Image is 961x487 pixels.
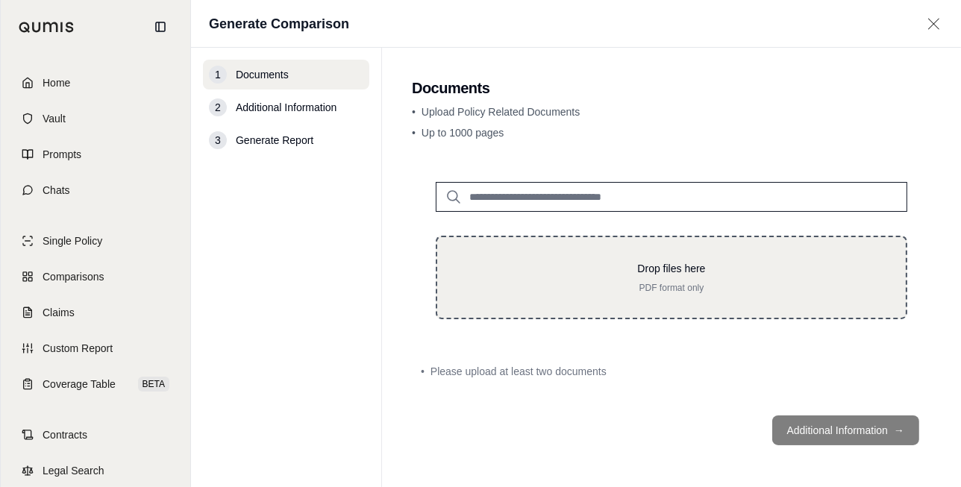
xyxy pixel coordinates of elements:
[43,111,66,126] span: Vault
[461,282,882,294] p: PDF format only
[10,260,181,293] a: Comparisons
[43,75,70,90] span: Home
[10,296,181,329] a: Claims
[10,174,181,207] a: Chats
[138,377,169,392] span: BETA
[431,364,607,379] span: Please upload at least two documents
[236,133,313,148] span: Generate Report
[43,147,81,162] span: Prompts
[209,13,349,34] h1: Generate Comparison
[422,127,504,139] span: Up to 1000 pages
[43,427,87,442] span: Contracts
[412,106,416,118] span: •
[10,224,181,257] a: Single Policy
[209,98,227,116] div: 2
[421,364,425,379] span: •
[148,15,172,39] button: Collapse sidebar
[43,377,116,392] span: Coverage Table
[43,183,70,198] span: Chats
[10,66,181,99] a: Home
[461,261,882,276] p: Drop files here
[412,127,416,139] span: •
[43,269,104,284] span: Comparisons
[10,138,181,171] a: Prompts
[209,66,227,84] div: 1
[209,131,227,149] div: 3
[412,78,931,98] h2: Documents
[422,106,580,118] span: Upload Policy Related Documents
[43,463,104,478] span: Legal Search
[10,418,181,451] a: Contracts
[43,233,102,248] span: Single Policy
[236,67,289,82] span: Documents
[10,454,181,487] a: Legal Search
[10,368,181,400] a: Coverage TableBETA
[43,305,75,320] span: Claims
[10,332,181,365] a: Custom Report
[43,341,113,356] span: Custom Report
[19,22,75,33] img: Qumis Logo
[10,102,181,135] a: Vault
[236,100,336,115] span: Additional Information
